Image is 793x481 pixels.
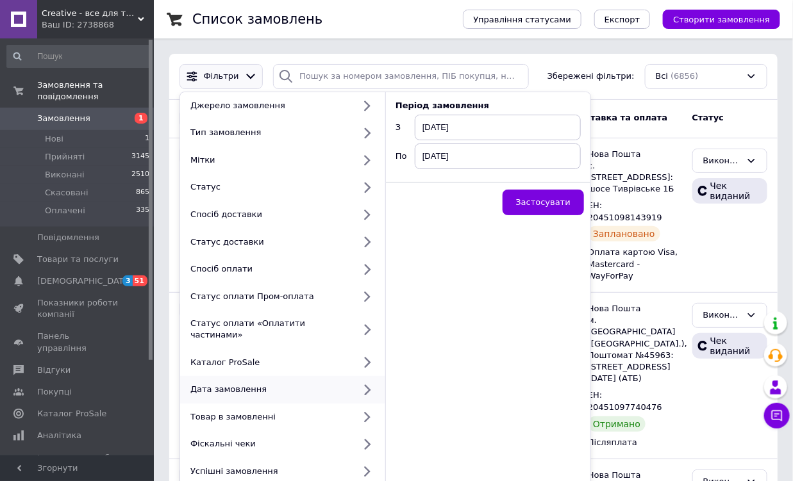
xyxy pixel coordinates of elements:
span: Панель управління [37,330,119,354]
span: Оплачені [45,205,85,216]
div: Статус доставки [185,236,354,248]
h1: Список замовлень [192,12,322,27]
span: Застосувати [516,197,571,207]
span: Експорт [605,15,640,24]
div: Каталог ProSale [185,357,354,368]
span: 1 [145,133,149,145]
div: Нова Пошта [588,303,682,314]
div: м. [GEOGRAPHIC_DATA] ([GEOGRAPHIC_DATA].), Поштомат №45963: [STREET_ADDRESS][DATE] (АТБ) [588,314,682,384]
span: ЕН: 20451097740476 [588,390,662,412]
button: Управління статусами [463,10,581,29]
span: Creative - все для творчих людей [42,8,138,19]
span: 3 [122,275,133,286]
button: Застосувати [503,190,584,215]
button: Створити замовлення [663,10,780,29]
div: Статус оплати Пром-оплата [185,291,354,302]
span: Каталог ProSale [37,408,106,420]
span: Покупці [37,386,72,398]
span: Скасовані [45,187,88,199]
span: Інструменти веб-майстра та SEO [37,452,119,475]
span: 335 [136,205,149,216]
div: Виконано [703,309,741,322]
span: [DATE] [415,143,581,169]
div: Ваш ID: 2738868 [42,19,154,31]
span: 51 [133,275,147,286]
span: ЕН: 20451098143919 [588,200,662,222]
div: По [396,143,415,169]
input: Пошук [6,45,151,68]
div: Оплата картою Visa, Mastercard - WayForPay [588,247,682,282]
span: 3145 [131,151,149,163]
span: Управління статусами [473,15,571,24]
span: Збережені фільтри: [547,70,635,83]
div: Фіскальні чеки [185,438,354,450]
span: Всі [656,70,669,83]
span: Показники роботи компанії [37,297,119,320]
span: [DEMOGRAPHIC_DATA] [37,275,132,287]
span: Фільтри [204,70,239,83]
div: Спосіб оплати [185,263,354,275]
span: Виконані [45,169,85,181]
div: Післяплата [588,437,682,448]
div: Тип замовлення [185,127,354,138]
div: Статус [185,181,354,193]
a: Створити замовлення [650,14,780,24]
button: Експорт [594,10,651,29]
div: Нова Пошта [588,149,682,160]
span: Замовлення та повідомлення [37,79,154,102]
div: Товар в замовленні [185,411,354,423]
div: Виконано [703,154,741,168]
div: Період замовлення [396,100,581,115]
span: Повідомлення [37,232,99,243]
div: Спосіб доставки [185,209,354,220]
div: Статус оплати «Оплатити частинами» [185,318,354,341]
input: Пошук за номером замовлення, ПІБ покупця, номером телефону, Email, номером накладної [273,64,529,89]
div: Отримано [588,416,646,432]
div: Мітки [185,154,354,166]
span: 1 [135,113,147,124]
span: [DATE] [415,115,581,140]
span: 2510 [131,169,149,181]
span: Статус [692,113,724,122]
div: Джерело замовлення [185,100,354,111]
span: Аналітика [37,430,81,441]
div: З [396,115,415,140]
span: 865 [136,187,149,199]
div: Чек виданий [692,333,767,359]
div: Дата замовлення [185,384,354,395]
button: Чат з покупцем [764,403,790,428]
div: Успішні замовлення [185,466,354,477]
span: Замовлення [37,113,90,124]
div: Нова Пошта [588,469,682,481]
div: Заплановано [588,226,660,241]
span: Доставка та оплата [572,113,667,122]
span: Товари та послуги [37,254,119,265]
span: Відгуки [37,364,71,376]
span: (6856) [671,71,698,81]
div: с. [STREET_ADDRESS]: шосе Тиврівське 1Б [588,160,682,195]
div: Чек виданий [692,178,767,204]
span: Створити замовлення [673,15,770,24]
span: Нові [45,133,63,145]
span: Прийняті [45,151,85,163]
